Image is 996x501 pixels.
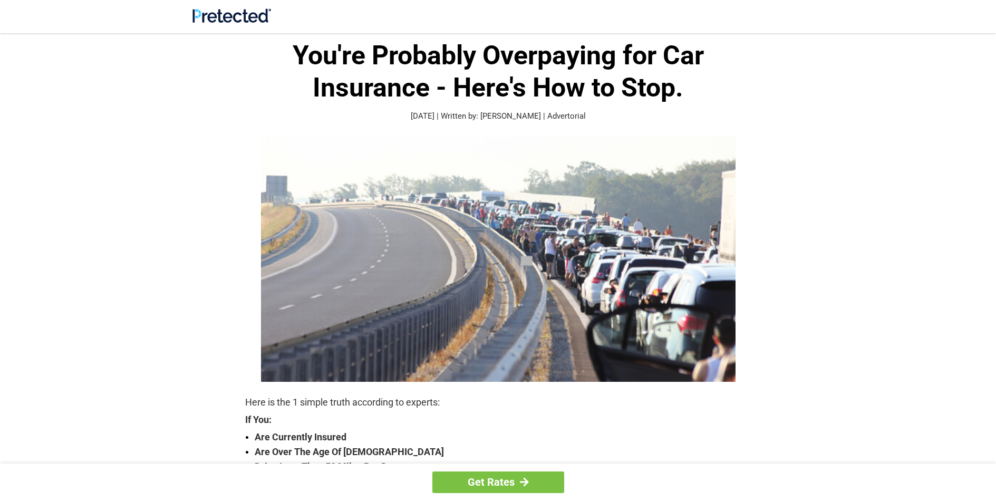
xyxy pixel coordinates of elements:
strong: Are Currently Insured [255,430,751,445]
h1: You're Probably Overpaying for Car Insurance - Here's How to Stop. [245,40,751,104]
a: Site Logo [192,15,271,25]
img: Site Logo [192,8,271,23]
strong: Drive Less Than 50 Miles Per Day [255,459,751,474]
p: Here is the 1 simple truth according to experts: [245,395,751,410]
strong: Are Over The Age Of [DEMOGRAPHIC_DATA] [255,445,751,459]
a: Get Rates [432,471,564,493]
strong: If You: [245,415,751,425]
p: [DATE] | Written by: [PERSON_NAME] | Advertorial [245,110,751,122]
